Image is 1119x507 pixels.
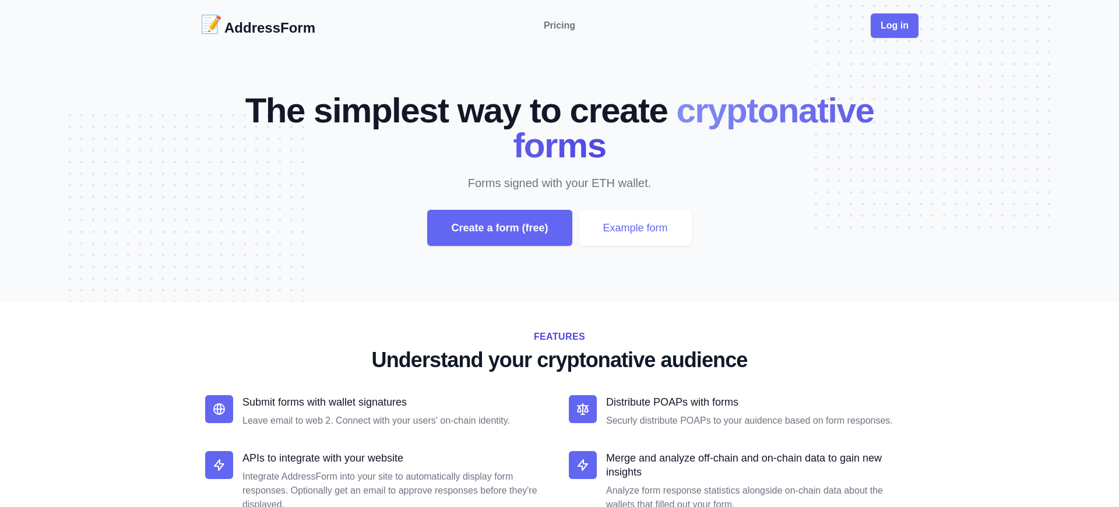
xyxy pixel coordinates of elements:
[606,451,914,479] p: Merge and analyze off-chain and on-chain data to gain new insights
[242,451,550,465] p: APIs to integrate with your website
[427,210,572,246] div: Create a form (free)
[245,91,668,130] span: The simplest way to create
[205,348,914,372] p: Understand your cryptonative audience
[871,13,919,38] div: Log in
[606,395,914,409] p: Distribute POAPs with forms
[200,14,222,37] div: 📝
[242,395,550,409] p: Submit forms with wallet signatures
[200,14,919,37] nav: Global
[242,414,550,428] dd: Leave email to web 2. Connect with your users' on-chain identity.
[261,175,858,191] p: Forms signed with your ETH wallet.
[544,19,575,33] a: Pricing
[606,414,914,428] dd: Securly distribute POAPs to your auidence based on form responses.
[579,210,692,246] div: Example form
[513,91,874,165] span: cryptonative forms
[224,19,315,37] h2: AddressForm
[205,330,914,344] h2: Features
